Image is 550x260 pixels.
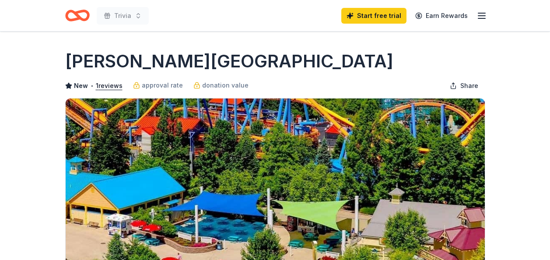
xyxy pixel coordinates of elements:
button: 1reviews [96,81,123,91]
button: Share [443,77,485,95]
span: Trivia [114,11,131,21]
span: New [74,81,88,91]
a: Home [65,5,90,26]
a: Earn Rewards [410,8,473,24]
span: • [90,82,93,89]
button: Trivia [97,7,149,25]
span: Share [460,81,478,91]
span: donation value [202,80,249,91]
a: approval rate [133,80,183,91]
a: Start free trial [341,8,406,24]
h1: [PERSON_NAME][GEOGRAPHIC_DATA] [65,49,393,74]
span: approval rate [142,80,183,91]
a: donation value [193,80,249,91]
